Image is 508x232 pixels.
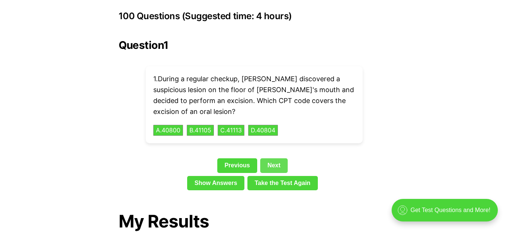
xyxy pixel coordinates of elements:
a: Previous [217,158,257,173]
a: Next [260,158,288,173]
button: C.41113 [218,125,244,136]
h2: Question 1 [119,39,390,51]
button: D.40804 [248,125,278,136]
a: Show Answers [187,176,244,190]
h1: My Results [119,211,390,231]
p: 1 . During a regular checkup, [PERSON_NAME] discovered a suspicious lesion on the floor of [PERSO... [153,74,355,117]
button: B.41105 [187,125,214,136]
h3: 100 Questions (Suggested time: 4 hours) [119,11,390,21]
button: A.40800 [153,125,183,136]
a: Take the Test Again [247,176,318,190]
iframe: portal-trigger [385,195,508,232]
